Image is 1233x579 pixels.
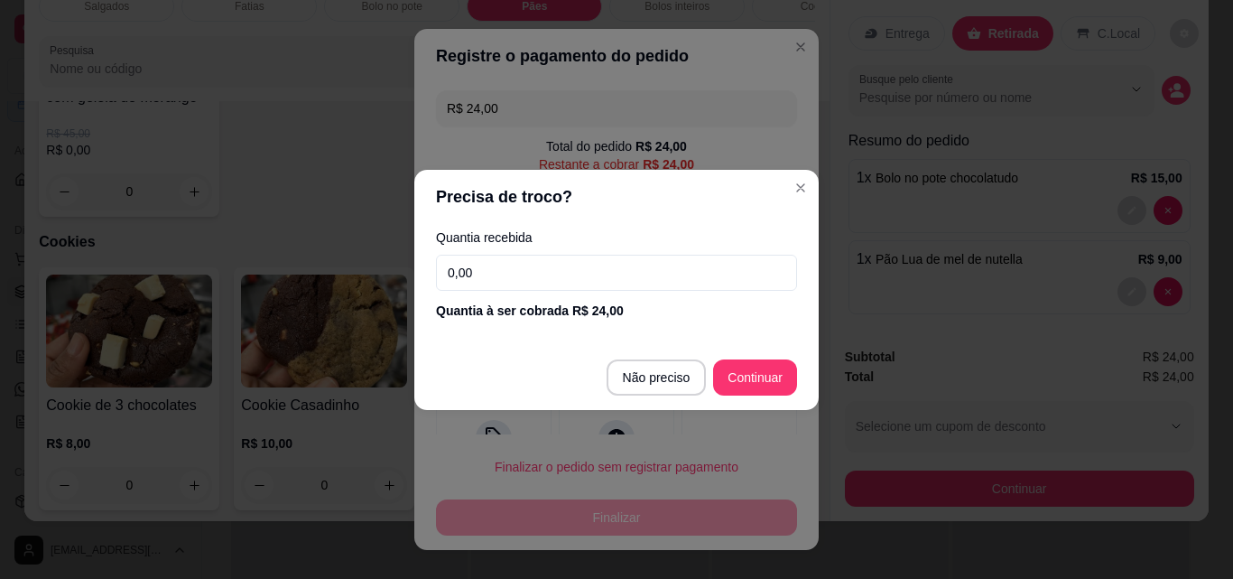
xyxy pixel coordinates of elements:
button: Close [786,173,815,202]
button: Não preciso [607,360,707,396]
label: Quantia recebida [436,231,797,244]
div: Quantia à ser cobrada R$ 24,00 [436,302,797,320]
button: Continuar [713,360,797,396]
header: Precisa de troco? [414,170,819,224]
